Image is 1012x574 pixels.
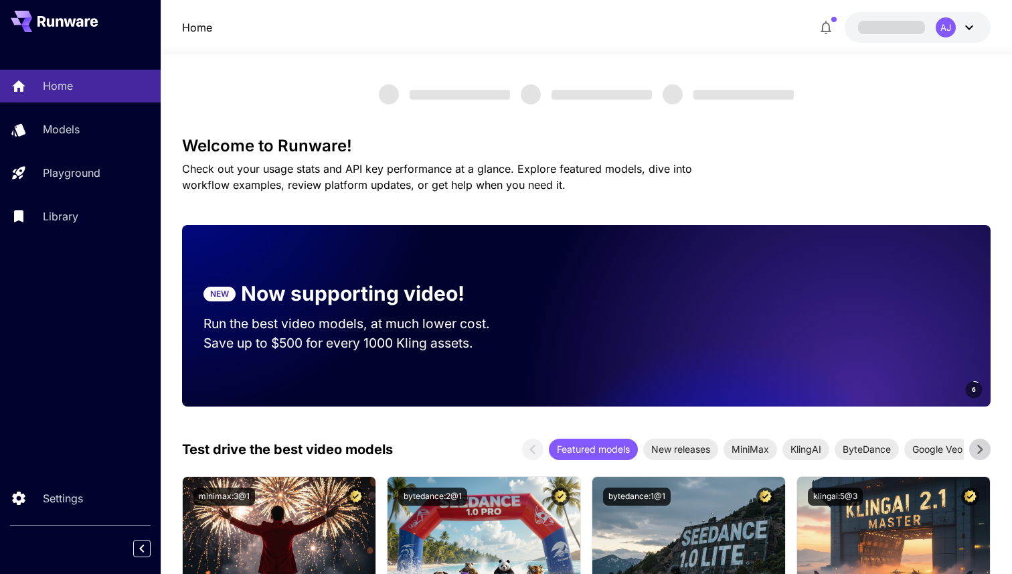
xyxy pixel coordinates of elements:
p: Run the best video models, at much lower cost. [203,314,515,334]
div: ByteDance [835,439,899,460]
span: New releases [643,442,718,456]
p: NEW [210,288,229,300]
button: Certified Model – Vetted for best performance and includes a commercial license. [756,488,774,506]
p: Test drive the best video models [182,439,393,459]
span: Google Veo [904,442,971,456]
button: Collapse sidebar [133,540,151,557]
h3: Welcome to Runware! [182,137,991,155]
button: AJ [845,12,991,43]
p: Home [43,78,73,94]
a: Home [182,19,212,35]
div: Featured models [549,439,638,460]
button: Certified Model – Vetted for best performance and includes a commercial license. [961,488,979,506]
button: Certified Model – Vetted for best performance and includes a commercial license. [347,488,365,506]
p: Playground [43,165,100,181]
div: New releases [643,439,718,460]
button: bytedance:2@1 [398,488,467,506]
button: bytedance:1@1 [603,488,671,506]
span: Check out your usage stats and API key performance at a glance. Explore featured models, dive int... [182,162,692,192]
p: Models [43,121,80,137]
div: Collapse sidebar [143,536,161,561]
button: minimax:3@1 [193,488,255,506]
div: AJ [936,17,956,38]
span: MiniMax [724,442,777,456]
p: Save up to $500 for every 1000 Kling assets. [203,334,515,353]
p: Now supporting video! [241,279,465,309]
p: Library [43,208,78,224]
span: Featured models [549,442,638,456]
span: KlingAI [782,442,829,456]
div: MiniMax [724,439,777,460]
span: ByteDance [835,442,899,456]
button: klingai:5@3 [808,488,863,506]
button: Certified Model – Vetted for best performance and includes a commercial license. [552,488,570,506]
div: Google Veo [904,439,971,460]
span: 6 [972,384,976,394]
div: KlingAI [782,439,829,460]
nav: breadcrumb [182,19,212,35]
p: Settings [43,490,83,506]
